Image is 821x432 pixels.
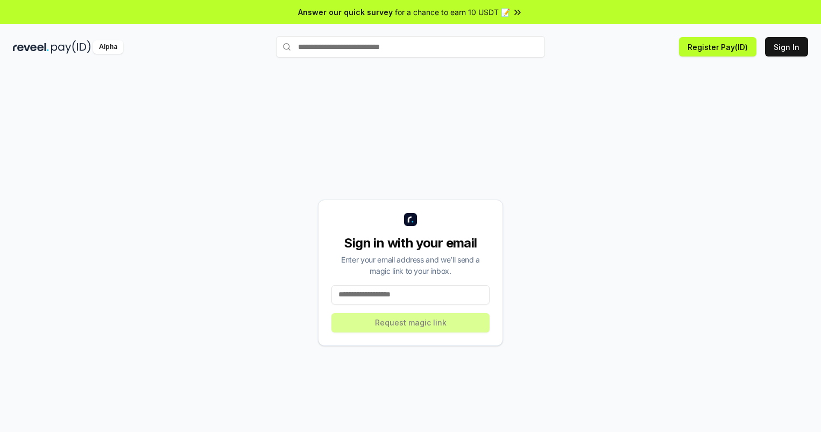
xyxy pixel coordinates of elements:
span: for a chance to earn 10 USDT 📝 [395,6,510,18]
img: logo_small [404,213,417,226]
img: reveel_dark [13,40,49,54]
div: Enter your email address and we’ll send a magic link to your inbox. [331,254,490,277]
div: Alpha [93,40,123,54]
div: Sign in with your email [331,235,490,252]
button: Sign In [765,37,808,56]
button: Register Pay(ID) [679,37,756,56]
img: pay_id [51,40,91,54]
span: Answer our quick survey [298,6,393,18]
